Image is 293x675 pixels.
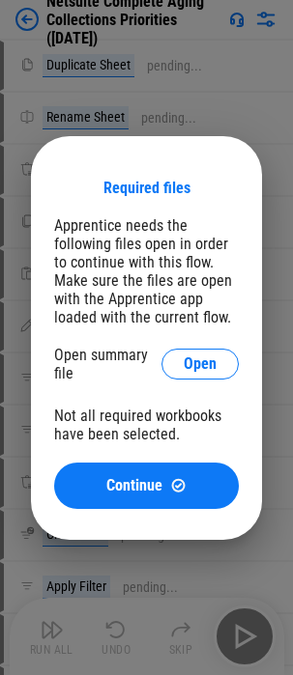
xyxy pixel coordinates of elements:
div: Not all required workbooks have been selected. [54,407,239,443]
div: Open summary file [54,346,161,382]
button: ContinueContinue [54,463,239,509]
div: Apprentice needs the following files open in order to continue with this flow. Make sure the file... [54,216,239,326]
div: Required files [103,179,190,197]
img: Continue [170,477,187,493]
span: Continue [106,478,162,493]
span: Open [184,356,217,372]
button: Open [161,349,239,380]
